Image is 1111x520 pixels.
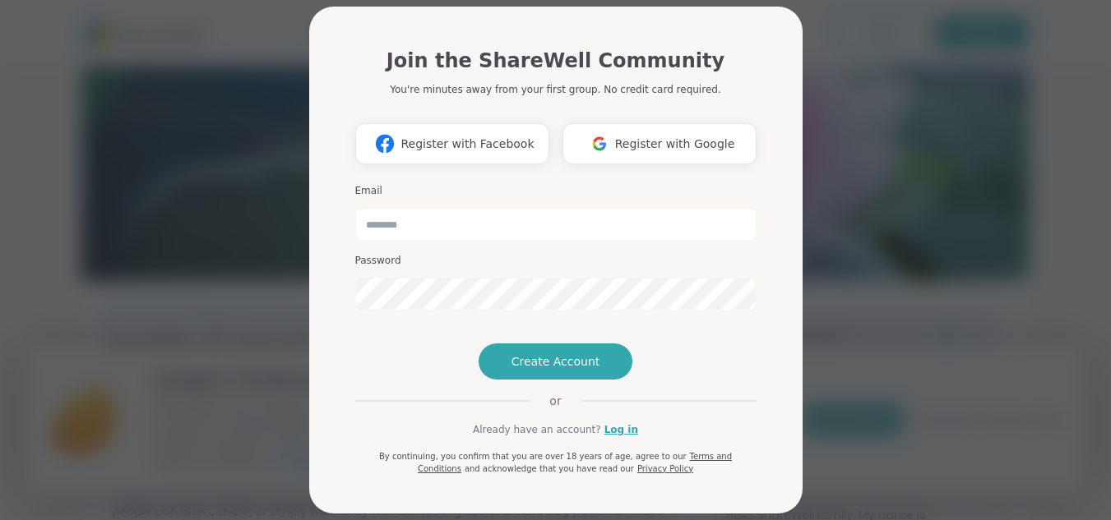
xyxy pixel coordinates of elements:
span: Register with Facebook [400,136,534,153]
button: Register with Facebook [355,123,549,164]
a: Log in [604,422,638,437]
a: Terms and Conditions [418,452,732,473]
span: and acknowledge that you have read our [465,464,634,473]
a: Privacy Policy [637,464,693,473]
h3: Password [355,254,757,268]
p: You're minutes away from your first group. No credit card required. [390,82,720,97]
span: By continuing, you confirm that you are over 18 years of age, agree to our [379,452,687,461]
h3: Email [355,184,757,198]
h1: Join the ShareWell Community [387,46,724,76]
span: or [530,393,581,409]
span: Register with Google [615,136,735,153]
span: Create Account [512,353,600,370]
img: ShareWell Logomark [369,128,400,159]
span: Already have an account? [473,422,601,437]
img: ShareWell Logomark [584,128,615,159]
button: Register with Google [562,123,757,164]
button: Create Account [479,343,633,380]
